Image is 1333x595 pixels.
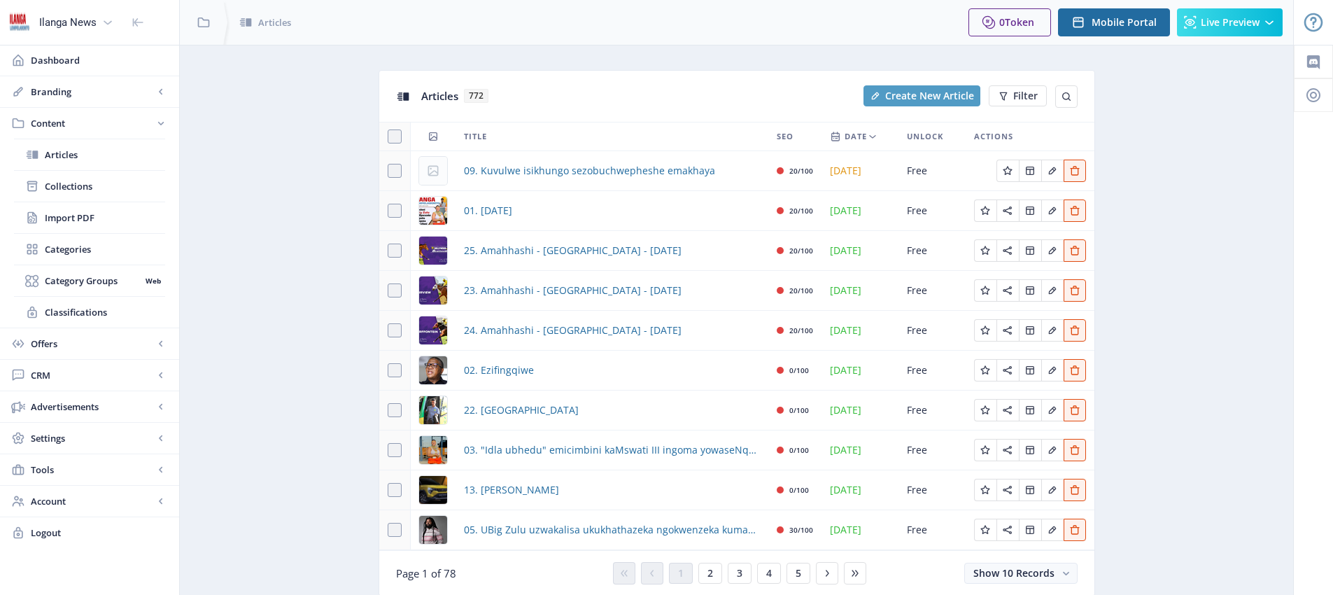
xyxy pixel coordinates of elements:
[1064,363,1086,376] a: Edit page
[907,128,943,145] span: Unlock
[766,568,772,579] span: 4
[898,510,966,550] td: Free
[789,202,813,219] div: 20/100
[863,85,980,106] button: Create New Article
[31,53,168,67] span: Dashboard
[898,311,966,351] td: Free
[1041,363,1064,376] a: Edit page
[1019,283,1041,296] a: Edit page
[1019,203,1041,216] a: Edit page
[996,402,1019,416] a: Edit page
[464,242,682,259] a: 25. Amahhashi - [GEOGRAPHIC_DATA] - [DATE]
[898,470,966,510] td: Free
[996,243,1019,256] a: Edit page
[898,191,966,231] td: Free
[419,516,447,544] img: 04662a55-6fb3-46a2-b6fa-4b7af137a85e.png
[31,463,154,477] span: Tools
[796,568,801,579] span: 5
[1019,442,1041,456] a: Edit page
[464,202,512,219] a: 01. [DATE]
[419,316,447,344] img: 81e377a6-de6f-4d7c-925c-ef46de4a54dd.png
[1041,482,1064,496] a: Edit page
[974,128,1013,145] span: Actions
[707,568,713,579] span: 2
[1058,8,1170,36] button: Mobile Portal
[757,563,781,584] button: 4
[821,351,898,391] td: [DATE]
[14,202,165,233] a: Import PDF
[898,231,966,271] td: Free
[996,283,1019,296] a: Edit page
[1201,17,1260,28] span: Live Preview
[1041,243,1064,256] a: Edit page
[419,476,447,504] img: addba9ea-6792-45cd-8bec-67f66b9350dd.png
[974,442,996,456] a: Edit page
[821,430,898,470] td: [DATE]
[898,430,966,470] td: Free
[1019,363,1041,376] a: Edit page
[14,265,165,296] a: Category GroupsWeb
[968,8,1051,36] button: 0Token
[1005,15,1034,29] span: Token
[464,442,760,458] span: 03. "Idla ubhedu" emicimbini kaMswati III ingoma yowaseNquthu
[996,482,1019,496] a: Edit page
[821,510,898,550] td: [DATE]
[45,179,165,193] span: Collections
[1177,8,1283,36] button: Live Preview
[996,163,1019,176] a: Edit page
[974,363,996,376] a: Edit page
[1064,522,1086,535] a: Edit page
[1064,243,1086,256] a: Edit page
[45,211,165,225] span: Import PDF
[996,323,1019,336] a: Edit page
[821,311,898,351] td: [DATE]
[974,243,996,256] a: Edit page
[989,85,1047,106] button: Filter
[464,128,487,145] span: Title
[728,563,752,584] button: 3
[419,197,447,225] img: 3c3345e5-9b98-4c2f-8171-9d2b7cf74936.png
[789,282,813,299] div: 20/100
[396,566,456,580] span: Page 1 of 78
[821,470,898,510] td: [DATE]
[996,363,1019,376] a: Edit page
[419,436,447,464] img: d536756d-6a62-4823-84dc-95d975ed5ead.png
[1041,402,1064,416] a: Edit page
[787,563,810,584] button: 5
[885,90,974,101] span: Create New Article
[1041,442,1064,456] a: Edit page
[464,362,534,379] a: 02. Ezifingqiwe
[464,482,559,498] span: 13. [PERSON_NAME]
[421,89,458,103] span: Articles
[8,11,31,34] img: 6e32966d-d278-493e-af78-9af65f0c2223.png
[464,322,682,339] a: 24. Amahhashi - [GEOGRAPHIC_DATA] - [DATE]
[1019,402,1041,416] a: Edit page
[464,162,715,179] a: 09. Kuvulwe isikhungo sezobuchwepheshe emakhaya
[45,274,141,288] span: Category Groups
[31,494,154,508] span: Account
[821,391,898,430] td: [DATE]
[974,283,996,296] a: Edit page
[464,402,579,419] a: 22. [GEOGRAPHIC_DATA]
[1019,482,1041,496] a: Edit page
[845,128,867,145] span: Date
[419,237,447,265] img: f10f33b2-e9d8-4403-8ee7-a429df411719.png
[1019,522,1041,535] a: Edit page
[974,522,996,535] a: Edit page
[258,15,291,29] span: Articles
[974,203,996,216] a: Edit page
[1041,323,1064,336] a: Edit page
[14,139,165,170] a: Articles
[14,234,165,265] a: Categories
[31,85,154,99] span: Branding
[39,7,97,38] div: Ilanga News
[1064,402,1086,416] a: Edit page
[31,337,154,351] span: Offers
[45,148,165,162] span: Articles
[669,563,693,584] button: 1
[1019,243,1041,256] a: Edit page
